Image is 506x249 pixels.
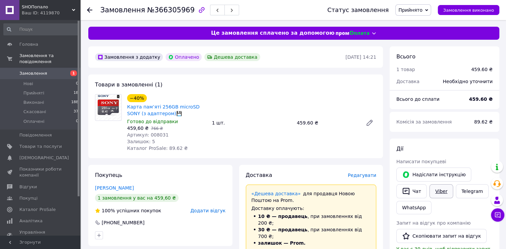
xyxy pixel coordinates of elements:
span: Написати покупцеві [396,159,446,164]
div: Оплачено [166,53,202,61]
span: Прийняті [23,90,44,96]
span: 18 [74,90,78,96]
div: 459.60 ₴ [294,118,360,128]
span: Головна [19,41,38,47]
span: Артикул: 008031 [127,132,169,138]
span: Аналітика [19,218,42,224]
span: SHOПопало [22,4,72,10]
span: Дії [396,146,403,152]
span: Покупець [95,172,122,178]
span: 10 ₴ — продавець [258,214,308,219]
span: Доставка [396,79,419,84]
a: WhatsApp [396,201,431,214]
button: Чат [396,184,427,198]
a: Telegram [456,184,489,198]
span: 1 товар [396,67,415,72]
button: Скопіювати запит на відгук [396,229,487,243]
span: 459,60 ₴ [127,126,148,131]
a: «Дешева доставка» [251,191,301,196]
span: Замовлення та повідомлення [19,53,80,65]
div: Необхідно уточнити [439,74,497,89]
span: Нові [23,81,33,87]
span: Каталог ProSale [19,207,56,213]
span: 0 [76,118,78,124]
a: Редагувати [363,116,376,130]
div: 1 шт. [209,118,294,128]
span: Всього [396,53,415,60]
span: Оплачені [23,118,44,124]
span: Покупці [19,195,37,201]
span: Замовлення [100,6,145,14]
span: 30 ₴ — продавець [258,227,308,232]
div: для продавця Новою Поштою на Prom. [251,190,371,204]
span: Запит на відгук про компанію [396,220,471,226]
span: 37 [74,109,78,115]
span: [DEMOGRAPHIC_DATA] [19,155,69,161]
a: Viber [429,184,453,198]
span: Доставка [246,172,272,178]
div: Повернутися назад [87,7,92,13]
span: Відгуки [19,184,37,190]
div: 459.60 ₴ [471,66,493,73]
button: Чат з покупцем [491,208,504,222]
a: [PERSON_NAME] [95,185,134,191]
span: Залишок: 5 [127,139,155,144]
span: Каталог ProSale: 89.62 ₴ [127,146,188,151]
time: [DATE] 14:21 [345,54,376,60]
span: 1 [70,70,77,76]
b: 459.60 ₴ [469,96,493,102]
input: Пошук [3,23,79,35]
span: Виконані [23,99,44,105]
span: Скасовані [23,109,46,115]
span: Показники роботи компанії [19,166,62,178]
span: Прийнято [398,7,422,13]
div: Замовлення з додатку [95,53,163,61]
span: 100% [102,208,115,213]
span: 766 ₴ [151,126,163,131]
span: Товари та послуги [19,144,62,150]
div: −40% [127,94,147,102]
span: Додати відгук [190,208,225,213]
span: залишок — Prom. [258,240,306,246]
span: Управління сайтом [19,229,62,241]
div: Доставку оплачують: [251,205,371,212]
span: 188 [71,99,78,105]
div: Дешева доставка [204,53,260,61]
span: Готово до відправки [127,119,178,124]
div: Статус замовлення [327,7,389,13]
img: Карта пам’яті 256GB microSD SONY (з адаптером)💾 [95,94,121,120]
span: Всього до сплати [396,96,439,102]
span: Замовлення [19,70,47,76]
div: Ваш ID: 4119870 [22,10,80,16]
span: Замовлення виконано [443,8,494,13]
span: Повідомлення [19,132,52,138]
span: Товари в замовленні (1) [95,81,163,88]
div: [PHONE_NUMBER] [101,219,145,226]
div: 1 замовлення у вас на 459,60 ₴ [95,194,179,202]
button: Надіслати інструкцію [396,168,471,182]
span: №366305969 [147,6,195,14]
button: Замовлення виконано [438,5,499,15]
div: успішних покупок [95,207,161,214]
a: Карта пам’яті 256GB microSD SONY (з адаптером)💾 [127,104,200,116]
span: Це замовлення сплачено за допомогою [211,29,334,37]
span: 89.62 ₴ [474,119,493,124]
li: , при замовленнях від 700 ₴; [251,226,371,240]
span: Редагувати [348,173,376,178]
span: Комісія за замовлення [396,119,452,124]
span: 0 [76,81,78,87]
li: , при замовленнях від 200 ₴; [251,213,371,226]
